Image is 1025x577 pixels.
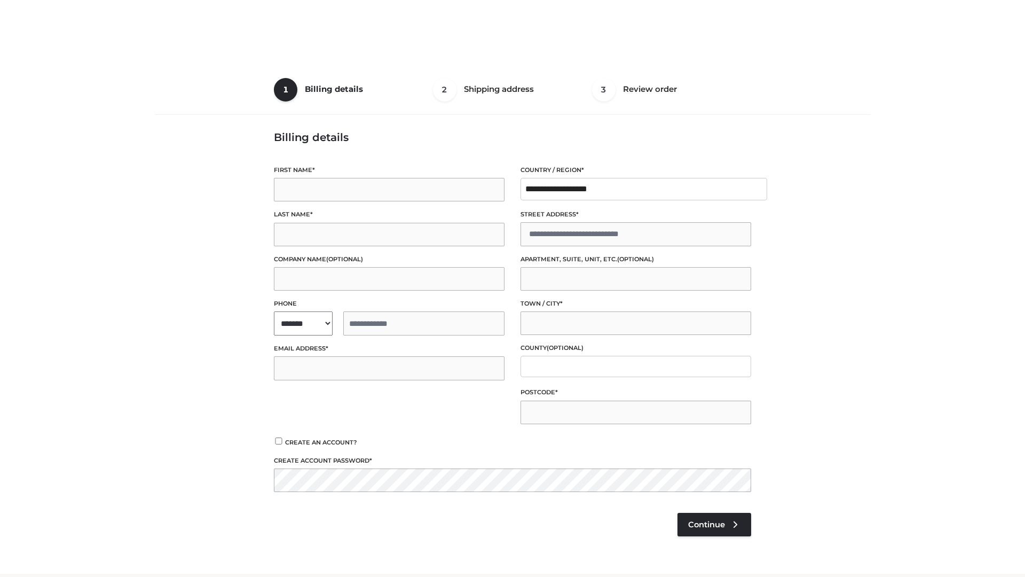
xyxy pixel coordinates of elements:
a: Continue [677,513,751,536]
input: Create an account? [274,438,283,445]
label: Street address [521,209,751,220]
span: Billing details [305,84,363,94]
span: 2 [433,78,456,102]
label: Last name [274,209,504,220]
label: Phone [274,299,504,309]
label: Email address [274,344,504,354]
span: Review order [623,84,677,94]
label: Postcode [521,387,751,397]
span: (optional) [547,344,584,352]
span: 1 [274,78,297,102]
span: 3 [592,78,616,102]
label: First name [274,165,504,175]
label: Country / Region [521,165,751,175]
h3: Billing details [274,131,751,144]
span: Create an account? [285,439,357,446]
label: Create account password [274,456,751,466]
span: Continue [688,520,725,529]
label: Town / City [521,299,751,309]
label: Company name [274,254,504,264]
span: Shipping address [464,84,534,94]
span: (optional) [326,255,363,263]
span: (optional) [617,255,654,263]
label: Apartment, suite, unit, etc. [521,254,751,264]
label: County [521,343,751,353]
